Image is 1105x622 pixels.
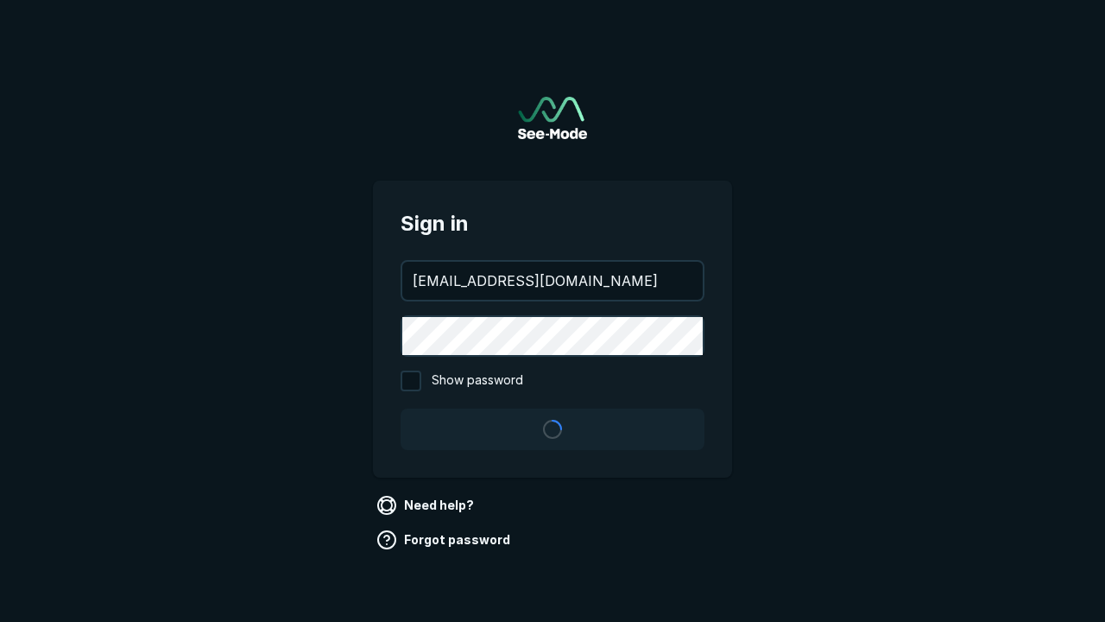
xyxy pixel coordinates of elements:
a: Need help? [373,492,481,519]
a: Forgot password [373,526,517,554]
img: See-Mode Logo [518,97,587,139]
input: your@email.com [402,262,703,300]
span: Show password [432,371,523,391]
span: Sign in [401,208,704,239]
a: Go to sign in [518,97,587,139]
